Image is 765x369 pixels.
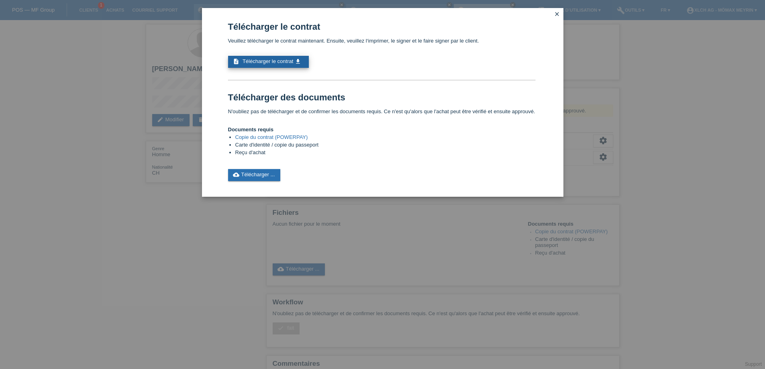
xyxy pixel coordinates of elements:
li: Carte d'identité / copie du passeport [235,142,535,149]
h1: Télécharger le contrat [228,22,535,32]
p: Veuillez télécharger le contrat maintenant. Ensuite, veuillez l‘imprimer, le signer et le faire s... [228,38,535,44]
a: description Télécharger le contrat get_app [228,56,309,68]
h4: Documents requis [228,126,535,133]
i: description [233,58,239,65]
a: cloud_uploadTélécharger ... [228,169,281,181]
a: close [552,10,562,19]
a: Copie du contrat (POWERPAY) [235,134,308,140]
i: cloud_upload [233,171,239,178]
h1: Télécharger des documents [228,92,535,102]
i: close [554,11,560,17]
p: N'oubliez pas de télécharger et de confirmer les documents requis. Ce n'est qu'alors que l'achat ... [228,108,535,114]
li: Reçu d'achat [235,149,535,157]
span: Télécharger le contrat [243,58,293,64]
i: get_app [295,58,301,65]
